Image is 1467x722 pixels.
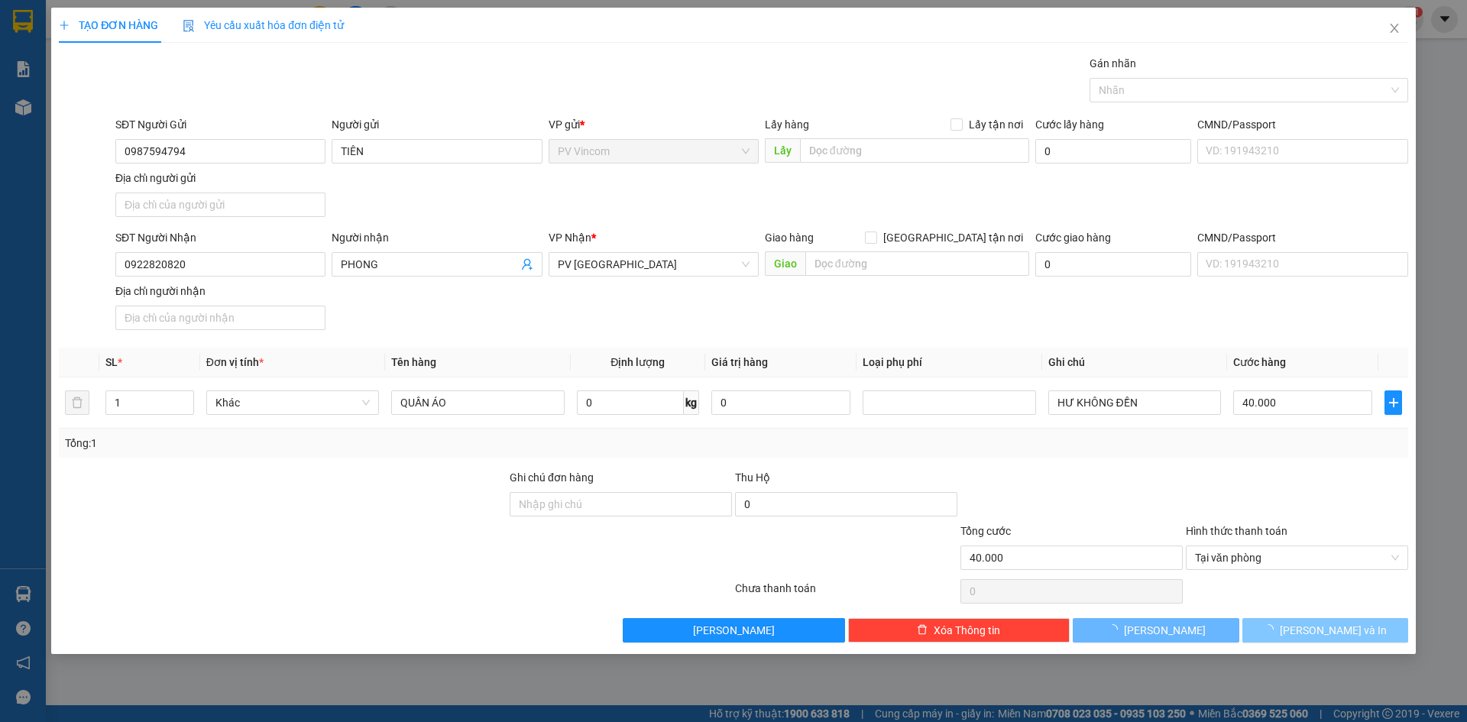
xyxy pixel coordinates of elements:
img: icon [183,20,195,32]
span: Giao [765,251,805,276]
span: Khác [215,391,370,414]
div: Địa chỉ người nhận [115,283,325,299]
th: Ghi chú [1042,348,1227,377]
span: plus [1385,397,1401,409]
label: Ghi chú đơn hàng [510,471,594,484]
button: [PERSON_NAME] [623,618,845,643]
span: close [1388,22,1401,34]
div: VP gửi [549,116,759,133]
div: CMND/Passport [1197,229,1407,246]
span: [PERSON_NAME] và In [1280,622,1387,639]
span: Yêu cầu xuất hóa đơn điện tử [183,19,344,31]
span: loading [1107,624,1124,635]
label: Hình thức thanh toán [1186,525,1287,537]
span: loading [1263,624,1280,635]
div: CMND/Passport [1197,116,1407,133]
input: Ghi chú đơn hàng [510,492,732,516]
div: SĐT Người Nhận [115,229,325,246]
button: delete [65,390,89,415]
button: [PERSON_NAME] [1073,618,1239,643]
span: Lấy [765,138,800,163]
input: 0 [711,390,850,415]
span: plus [59,20,70,31]
span: user-add [521,258,533,270]
button: deleteXóa Thông tin [848,618,1070,643]
span: Giao hàng [765,231,814,244]
span: Tên hàng [391,356,436,368]
span: Cước hàng [1233,356,1286,368]
span: Tại văn phòng [1195,546,1399,569]
input: Cước lấy hàng [1035,139,1191,164]
li: In ngày: 12:25 12/10 [8,113,168,134]
input: Địa chỉ của người nhận [115,306,325,330]
input: Dọc đường [800,138,1029,163]
div: Chưa thanh toán [733,580,959,607]
span: Giá trị hàng [711,356,768,368]
button: plus [1384,390,1401,415]
span: kg [684,390,699,415]
div: Địa chỉ người gửi [115,170,325,186]
span: Đơn vị tính [206,356,264,368]
input: Ghi Chú [1048,390,1221,415]
label: Cước lấy hàng [1035,118,1104,131]
span: Tổng cước [960,525,1011,537]
span: [GEOGRAPHIC_DATA] tận nơi [877,229,1029,246]
span: SL [105,356,118,368]
th: Loại phụ phí [857,348,1041,377]
img: logo.jpg [8,8,92,92]
input: Cước giao hàng [1035,252,1191,277]
span: delete [917,624,928,636]
span: Xóa Thông tin [934,622,1000,639]
label: Cước giao hàng [1035,231,1111,244]
span: Lấy tận nơi [963,116,1029,133]
input: VD: Bàn, Ghế [391,390,564,415]
button: Close [1373,8,1416,50]
div: SĐT Người Gửi [115,116,325,133]
label: Gán nhãn [1090,57,1136,70]
span: PV Vincom [558,140,750,163]
span: Thu Hộ [735,471,770,484]
input: Địa chỉ của người gửi [115,193,325,217]
span: PV Tây Ninh [558,253,750,276]
span: Định lượng [610,356,665,368]
div: Người gửi [332,116,542,133]
span: VP Nhận [549,231,591,244]
span: [PERSON_NAME] [693,622,775,639]
span: TẠO ĐƠN HÀNG [59,19,158,31]
div: Tổng: 1 [65,435,566,452]
input: Dọc đường [805,251,1029,276]
li: Thảo [PERSON_NAME] [8,92,168,113]
span: Lấy hàng [765,118,809,131]
div: Người nhận [332,229,542,246]
button: [PERSON_NAME] và In [1242,618,1408,643]
span: [PERSON_NAME] [1124,622,1206,639]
